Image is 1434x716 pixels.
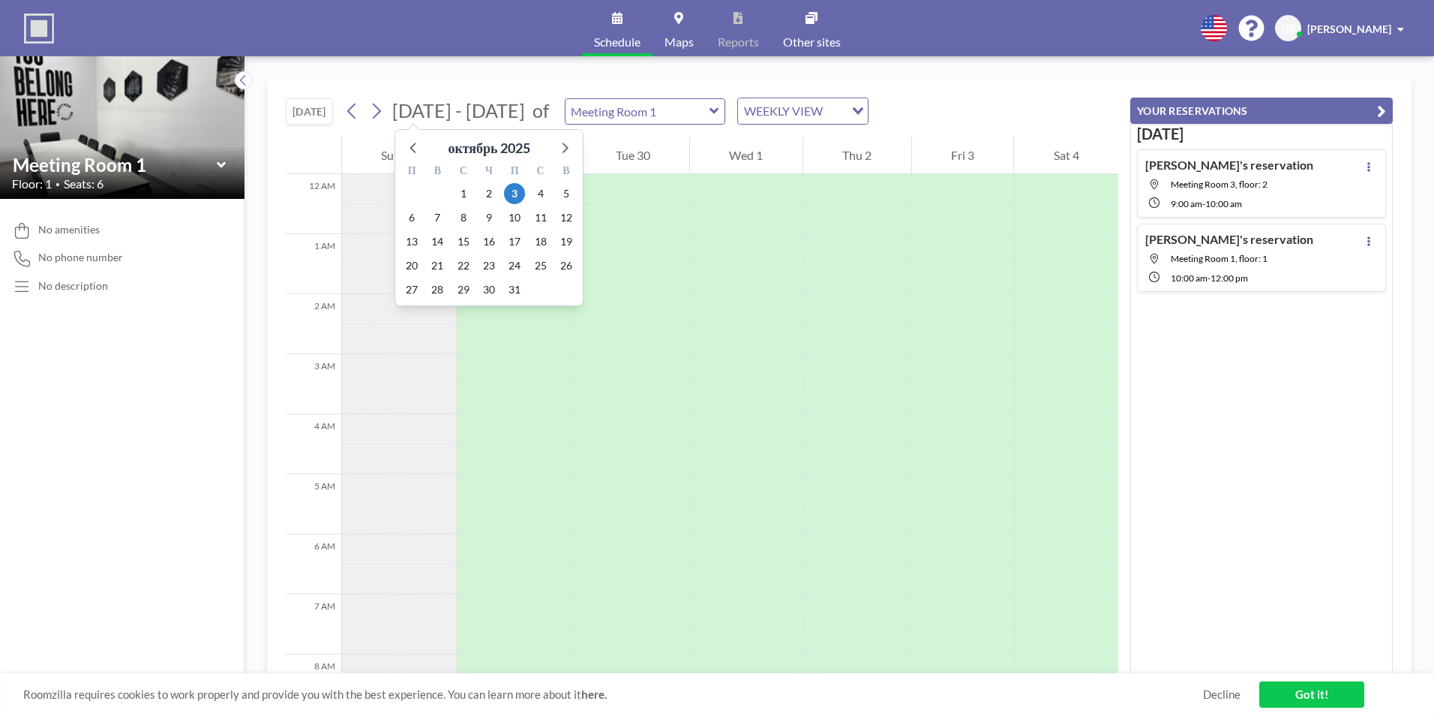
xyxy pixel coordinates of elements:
div: 12 AM [286,174,341,234]
span: четверг, 9 октября 2025 г. [478,207,499,228]
span: воскресенье, 26 октября 2025 г. [556,255,577,276]
span: - [1202,198,1205,209]
h4: [PERSON_NAME]'s reservation [1145,158,1313,173]
span: 12:00 PM [1210,272,1248,284]
span: • [55,179,60,189]
div: Search for option [738,98,868,124]
div: 2 AM [286,294,341,354]
span: вторник, 21 октября 2025 г. [427,255,448,276]
span: Meeting Room 3, floor: 2 [1171,179,1267,190]
span: суббота, 18 октября 2025 г. [530,231,551,252]
div: 1 AM [286,234,341,294]
span: No amenities [38,223,100,236]
h3: [DATE] [1137,125,1386,143]
span: 10:00 AM [1171,272,1207,284]
span: Meeting Room 1, floor: 1 [1171,253,1267,264]
span: четверг, 16 октября 2025 г. [478,231,499,252]
span: Roomzilla requires cookies to work properly and provide you with the best experience. You can lea... [23,687,1203,702]
a: Decline [1203,687,1240,702]
h4: [PERSON_NAME]'s reservation [1145,232,1313,247]
span: - [1207,272,1210,284]
span: среда, 15 октября 2025 г. [453,231,474,252]
span: понедельник, 20 октября 2025 г. [401,255,422,276]
input: Meeting Room 1 [565,99,709,124]
span: среда, 8 октября 2025 г. [453,207,474,228]
span: пятница, 17 октября 2025 г. [504,231,525,252]
div: Tue 30 [576,137,689,174]
span: четверг, 30 октября 2025 г. [478,279,499,300]
span: воскресенье, 19 октября 2025 г. [556,231,577,252]
div: Sun 28 [342,137,456,174]
span: суббота, 4 октября 2025 г. [530,183,551,204]
div: 6 AM [286,534,341,594]
span: 9:00 AM [1171,198,1202,209]
span: среда, 29 октября 2025 г. [453,279,474,300]
button: [DATE] [286,98,333,125]
span: среда, 1 октября 2025 г. [453,183,474,204]
div: Wed 1 [690,137,802,174]
span: No phone number [38,251,123,264]
button: YOUR RESERVATIONS [1130,98,1393,124]
span: суббота, 11 октября 2025 г. [530,207,551,228]
span: пятница, 24 октября 2025 г. [504,255,525,276]
span: [PERSON_NAME] [1307,23,1391,35]
img: organization-logo [24,14,54,44]
div: 7 AM [286,594,341,654]
span: of [532,99,549,122]
div: No description [38,279,108,293]
div: П [502,162,527,182]
div: В [424,162,450,182]
span: 10:00 AM [1205,198,1242,209]
span: вторник, 28 октября 2025 г. [427,279,448,300]
span: Reports [718,36,759,48]
span: четверг, 2 октября 2025 г. [478,183,499,204]
span: вторник, 7 октября 2025 г. [427,207,448,228]
span: четверг, 23 октября 2025 г. [478,255,499,276]
div: октябрь 2025 [448,137,529,158]
div: В [553,162,579,182]
span: NB [1281,22,1296,35]
span: воскресенье, 12 октября 2025 г. [556,207,577,228]
span: понедельник, 6 октября 2025 г. [401,207,422,228]
span: Schedule [594,36,640,48]
span: среда, 22 октября 2025 г. [453,255,474,276]
span: [DATE] - [DATE] [392,99,525,122]
div: 3 AM [286,354,341,414]
div: П [399,162,424,182]
span: WEEKLY VIEW [741,101,826,121]
div: 8 AM [286,654,341,714]
span: понедельник, 13 октября 2025 г. [401,231,422,252]
div: Sat 4 [1014,137,1118,174]
span: понедельник, 27 октября 2025 г. [401,279,422,300]
span: вторник, 14 октября 2025 г. [427,231,448,252]
span: Maps [664,36,694,48]
span: пятница, 3 октября 2025 г. [504,183,525,204]
div: С [527,162,553,182]
input: Meeting Room 1 [13,154,217,176]
span: пятница, 31 октября 2025 г. [504,279,525,300]
div: Fri 3 [912,137,1014,174]
div: Ч [476,162,502,182]
input: Search for option [827,101,843,121]
span: суббота, 25 октября 2025 г. [530,255,551,276]
span: Floor: 1 [12,176,52,191]
span: воскресенье, 5 октября 2025 г. [556,183,577,204]
div: 5 AM [286,474,341,534]
span: Other sites [783,36,841,48]
a: Got it! [1259,681,1364,708]
span: Seats: 6 [64,176,103,191]
a: here. [581,687,607,701]
div: Thu 2 [803,137,911,174]
div: 4 AM [286,414,341,474]
span: пятница, 10 октября 2025 г. [504,207,525,228]
div: С [451,162,476,182]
